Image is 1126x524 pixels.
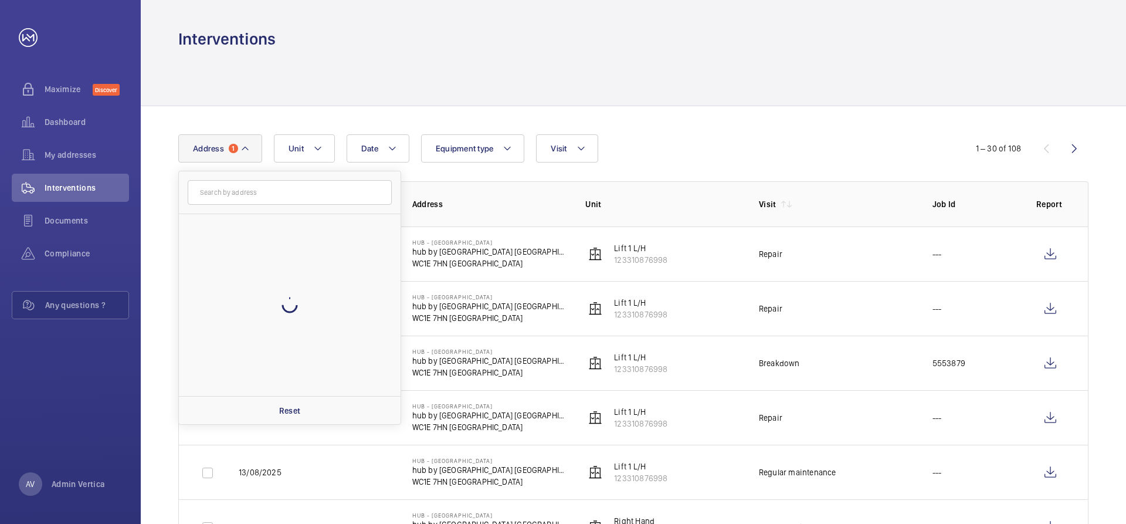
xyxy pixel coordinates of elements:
p: hub by [GEOGRAPHIC_DATA] [GEOGRAPHIC_DATA] [412,410,567,421]
span: Dashboard [45,116,129,128]
p: WC1E 7HN [GEOGRAPHIC_DATA] [412,367,567,378]
p: Hub - [GEOGRAPHIC_DATA] [412,457,567,464]
span: Unit [289,144,304,153]
span: Compliance [45,248,129,259]
span: Maximize [45,83,93,95]
p: 123310876998 [614,418,667,430]
p: hub by [GEOGRAPHIC_DATA] [GEOGRAPHIC_DATA] [412,300,567,312]
span: Discover [93,84,120,96]
p: Lift 1 L/H [614,406,667,418]
p: WC1E 7HN [GEOGRAPHIC_DATA] [412,312,567,324]
div: Repair [759,248,782,260]
span: My addresses [45,149,129,161]
button: Visit [536,134,598,163]
p: AV [26,478,35,490]
p: WC1E 7HN [GEOGRAPHIC_DATA] [412,421,567,433]
p: Lift 1 L/H [614,351,667,363]
p: Lift 1 L/H [614,461,667,472]
p: Lift 1 L/H [614,297,667,309]
img: elevator.svg [588,465,602,479]
p: 123310876998 [614,254,667,266]
img: elevator.svg [588,302,602,316]
img: elevator.svg [588,356,602,370]
p: WC1E 7HN [GEOGRAPHIC_DATA] [412,258,567,269]
h1: Interventions [178,28,276,50]
span: Address [193,144,224,153]
p: Unit [585,198,740,210]
p: hub by [GEOGRAPHIC_DATA] [GEOGRAPHIC_DATA] [412,246,567,258]
span: Equipment type [436,144,494,153]
p: 13/08/2025 [239,466,281,478]
p: Hub - [GEOGRAPHIC_DATA] [412,403,567,410]
p: Visit [759,198,776,210]
p: --- [932,248,942,260]
p: Hub - [GEOGRAPHIC_DATA] [412,239,567,246]
button: Address1 [178,134,262,163]
span: 1 [229,144,238,153]
input: Search by address [188,180,392,205]
p: WC1E 7HN [GEOGRAPHIC_DATA] [412,476,567,488]
img: elevator.svg [588,247,602,261]
div: Regular maintenance [759,466,836,478]
span: Documents [45,215,129,226]
div: Repair [759,303,782,315]
p: --- [932,303,942,315]
p: 123310876998 [614,472,667,484]
p: 123310876998 [614,309,667,320]
button: Unit [274,134,335,163]
p: --- [932,466,942,478]
img: elevator.svg [588,411,602,425]
div: Repair [759,412,782,424]
div: 1 – 30 of 108 [976,143,1021,154]
p: Hub - [GEOGRAPHIC_DATA] [412,293,567,300]
p: 123310876998 [614,363,667,375]
p: --- [932,412,942,424]
div: Breakdown [759,357,800,369]
p: Hub - [GEOGRAPHIC_DATA] [412,348,567,355]
p: Admin Vertica [52,478,105,490]
p: hub by [GEOGRAPHIC_DATA] [GEOGRAPHIC_DATA] [412,355,567,367]
span: Any questions ? [45,299,128,311]
p: Report [1036,198,1064,210]
p: Address [412,198,567,210]
p: 5553879 [932,357,965,369]
span: Interventions [45,182,129,194]
span: Date [361,144,378,153]
p: Job Id [932,198,1018,210]
p: Hub - [GEOGRAPHIC_DATA] [412,512,567,519]
p: hub by [GEOGRAPHIC_DATA] [GEOGRAPHIC_DATA] [412,464,567,476]
p: Reset [279,405,301,417]
button: Equipment type [421,134,525,163]
span: Visit [551,144,567,153]
button: Date [347,134,409,163]
p: Lift 1 L/H [614,242,667,254]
